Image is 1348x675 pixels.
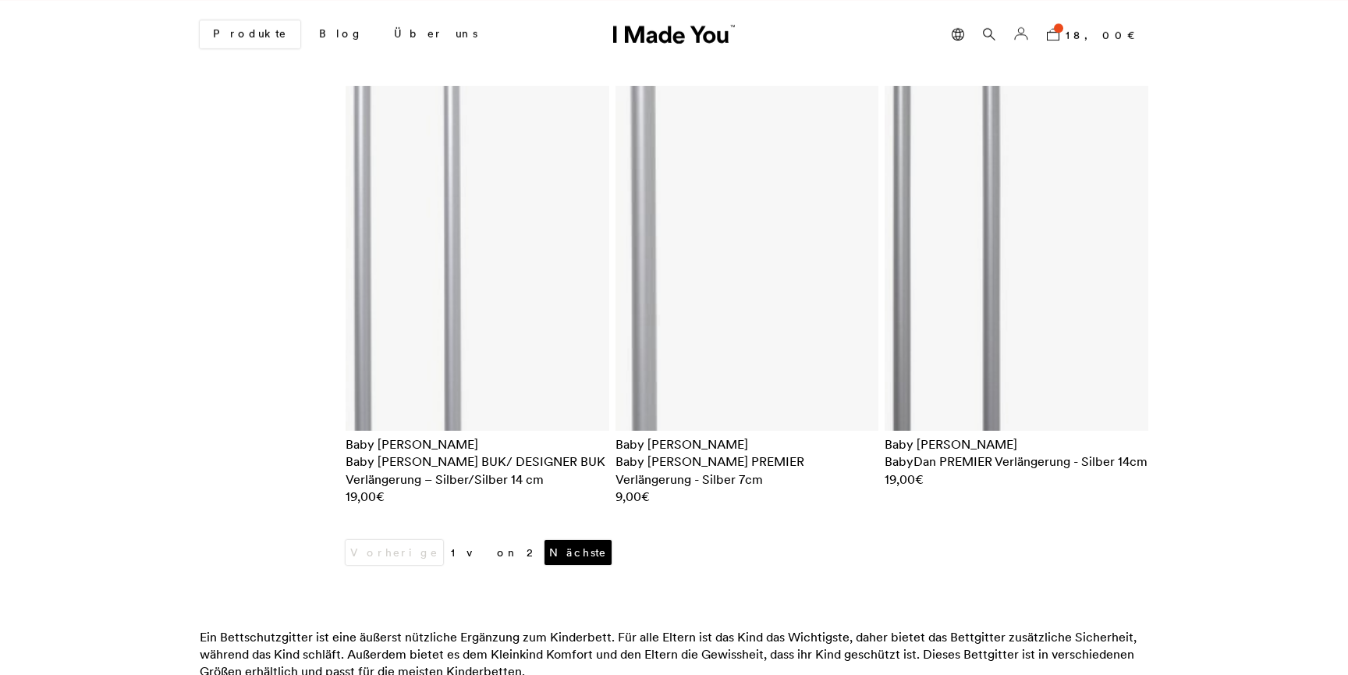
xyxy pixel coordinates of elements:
[615,435,879,506] a: Baby [PERSON_NAME] Baby [PERSON_NAME] PREMIER Verlängerung - Silber 7cm 9,00€
[1041,20,1148,49] a: 2 18,00€
[466,540,519,565] span: von
[307,21,375,48] a: Blog
[1054,23,1063,33] span: 2
[641,488,650,504] span: €
[545,540,612,565] a: Nächste
[381,21,490,48] a: Über uns
[449,540,460,565] a: 1
[615,488,650,504] bdi: 9,00
[376,488,385,504] span: €
[346,488,385,504] bdi: 19,00
[615,435,879,453] div: Baby [PERSON_NAME]
[346,435,609,453] div: Baby [PERSON_NAME]
[1127,28,1148,42] span: €
[915,471,924,487] span: €
[615,86,879,431] img: Baby Dan PREMIER Verlängerung - Silber 7cm
[885,86,1148,431] img: BabyDan PREMIER Verlängerung - Silber 14cm
[525,540,538,565] a: 2
[885,435,1148,453] div: Baby [PERSON_NAME]
[200,20,300,48] a: Produkte
[885,435,1148,488] a: Baby [PERSON_NAME] BabyDan PREMIER Verlängerung - Silber 14cm 19,00€
[885,453,1148,470] h2: BabyDan PREMIER Verlängerung - Silber 14cm
[346,435,609,506] a: Baby [PERSON_NAME] Baby [PERSON_NAME] BUK/ DESIGNER BUK Verlängerung – Silber/Silber 14 cm 19,00€
[346,86,609,431] img: Baby Dan AVANTGARDE BUK/ DESIGNER BUK Verlängerung – Silber/Silber 14 cm
[885,471,924,487] bdi: 19,00
[615,453,879,488] h2: Baby [PERSON_NAME] PREMIER Verlängerung - Silber 7cm
[1066,28,1148,42] bdi: 18,00
[346,453,609,488] h2: Baby [PERSON_NAME] BUK/ DESIGNER BUK Verlängerung – Silber/Silber 14 cm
